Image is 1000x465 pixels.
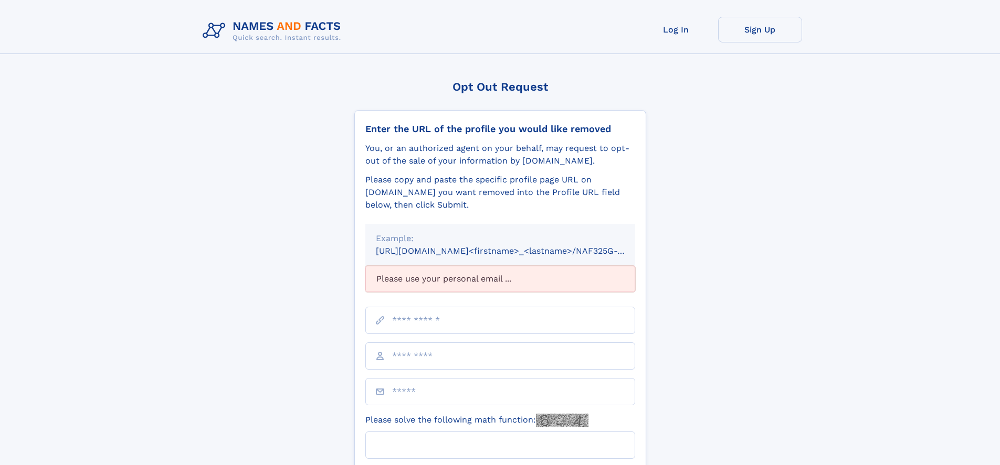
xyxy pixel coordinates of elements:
div: You, or an authorized agent on your behalf, may request to opt-out of the sale of your informatio... [365,142,635,167]
div: Please use your personal email ... [365,266,635,292]
img: Logo Names and Facts [198,17,350,45]
small: [URL][DOMAIN_NAME]<firstname>_<lastname>/NAF325G-xxxxxxxx [376,246,655,256]
div: Opt Out Request [354,80,646,93]
div: Enter the URL of the profile you would like removed [365,123,635,135]
div: Example: [376,232,625,245]
a: Sign Up [718,17,802,42]
div: Please copy and paste the specific profile page URL on [DOMAIN_NAME] you want removed into the Pr... [365,174,635,211]
a: Log In [634,17,718,42]
label: Please solve the following math function: [365,414,588,427]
